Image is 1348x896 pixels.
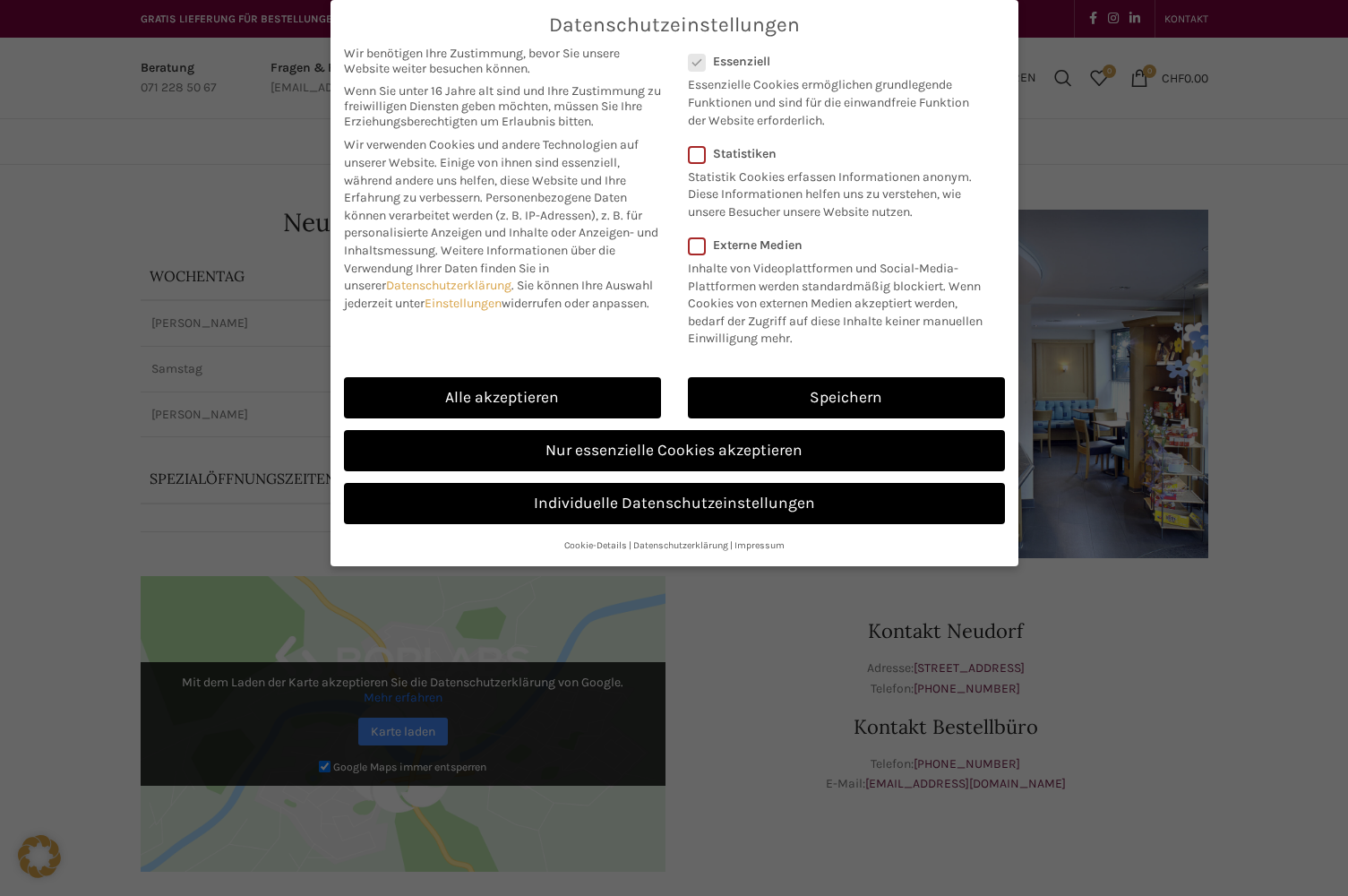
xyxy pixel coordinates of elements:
p: Statistik Cookies erfassen Informationen anonym. Diese Informationen helfen uns zu verstehen, wie... [688,161,982,221]
a: Einstellungen [425,296,502,311]
a: Impressum [734,539,785,551]
a: Alle akzeptieren [344,377,661,418]
p: Essenzielle Cookies ermöglichen grundlegende Funktionen und sind für die einwandfreie Funktion de... [688,69,982,129]
a: Cookie-Details [564,539,627,551]
span: Personenbezogene Daten können verarbeitet werden (z. B. IP-Adressen), z. B. für personalisierte A... [344,190,658,258]
p: Inhalte von Videoplattformen und Social-Media-Plattformen werden standardmäßig blockiert. Wenn Co... [688,253,993,348]
span: Wenn Sie unter 16 Jahre alt sind und Ihre Zustimmung zu freiwilligen Diensten geben möchten, müss... [344,83,661,129]
a: Datenschutzerklärung [633,539,728,551]
span: Datenschutzeinstellungen [549,13,800,37]
span: Wir verwenden Cookies und andere Technologien auf unserer Website. Einige von ihnen sind essenzie... [344,137,639,205]
a: Nur essenzielle Cookies akzeptieren [344,430,1005,471]
label: Statistiken [688,146,982,161]
label: Essenziell [688,54,982,69]
a: Datenschutzerklärung [386,278,511,293]
span: Weitere Informationen über die Verwendung Ihrer Daten finden Sie in unserer . [344,243,615,293]
a: Speichern [688,377,1005,418]
label: Externe Medien [688,237,993,253]
span: Sie können Ihre Auswahl jederzeit unter widerrufen oder anpassen. [344,278,653,311]
span: Wir benötigen Ihre Zustimmung, bevor Sie unsere Website weiter besuchen können. [344,46,661,76]
a: Individuelle Datenschutzeinstellungen [344,483,1005,524]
